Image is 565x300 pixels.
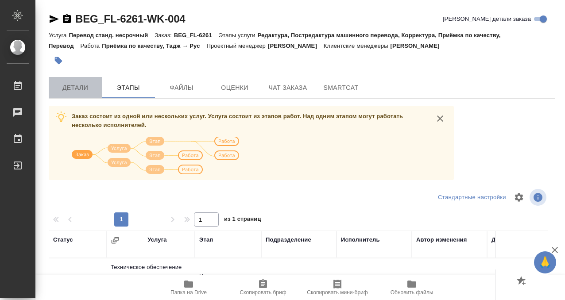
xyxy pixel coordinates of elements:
[174,32,219,38] p: BEG_FL-6261
[151,275,226,300] button: Папка на Drive
[240,289,286,296] span: Скопировать бриф
[224,214,261,227] span: из 1 страниц
[213,82,256,93] span: Оценки
[320,82,362,93] span: SmartCat
[49,51,68,70] button: Добавить тэг
[81,42,102,49] p: Работа
[49,32,69,38] p: Услуга
[416,235,467,244] div: Автор изменения
[199,235,213,244] div: Этап
[491,275,508,281] p: 04.09,
[266,235,311,244] div: Подразделение
[53,235,73,244] div: Статус
[307,289,368,296] span: Скопировать мини-бриф
[391,42,446,49] p: [PERSON_NAME]
[69,32,155,38] p: Перевод станд. несрочный
[391,289,433,296] span: Обновить файлы
[433,112,447,125] button: close
[62,14,72,24] button: Скопировать ссылку
[268,42,324,49] p: [PERSON_NAME]
[147,235,166,244] div: Услуга
[155,32,174,38] p: Заказ:
[107,82,150,93] span: Этапы
[538,253,553,272] span: 🙏
[49,14,59,24] button: Скопировать ссылку для ЯМессенджера
[491,235,527,244] div: Дата начала
[102,42,206,49] p: Приёмка по качеству, Тадж → Рус
[534,251,556,273] button: 🙏
[75,13,185,25] a: BEG_FL-6261-WK-004
[49,32,501,49] p: Редактура, Постредактура машинного перевода, Корректура, Приёмка по качеству, Перевод
[436,191,508,204] div: split button
[111,236,120,245] button: Сгруппировать
[375,275,449,300] button: Обновить файлы
[170,289,207,296] span: Папка на Drive
[508,187,530,208] span: Настроить таблицу
[199,272,257,298] p: Нотариальное заверение подлинности по...
[515,274,530,289] button: Добавить оценку
[324,42,391,49] p: Клиентские менеджеры
[443,15,531,23] span: [PERSON_NAME] детали заказа
[530,189,548,206] span: Посмотреть информацию
[72,113,403,128] span: Заказ состоит из одной или нескольких услуг. Услуга состоит из этапов работ. Над одним этапом мог...
[341,235,380,244] div: Исполнитель
[300,275,375,300] button: Скопировать мини-бриф
[226,275,300,300] button: Скопировать бриф
[207,42,268,49] p: Проектный менеджер
[160,82,203,93] span: Файлы
[267,82,309,93] span: Чат заказа
[219,32,258,38] p: Этапы услуги
[54,82,97,93] span: Детали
